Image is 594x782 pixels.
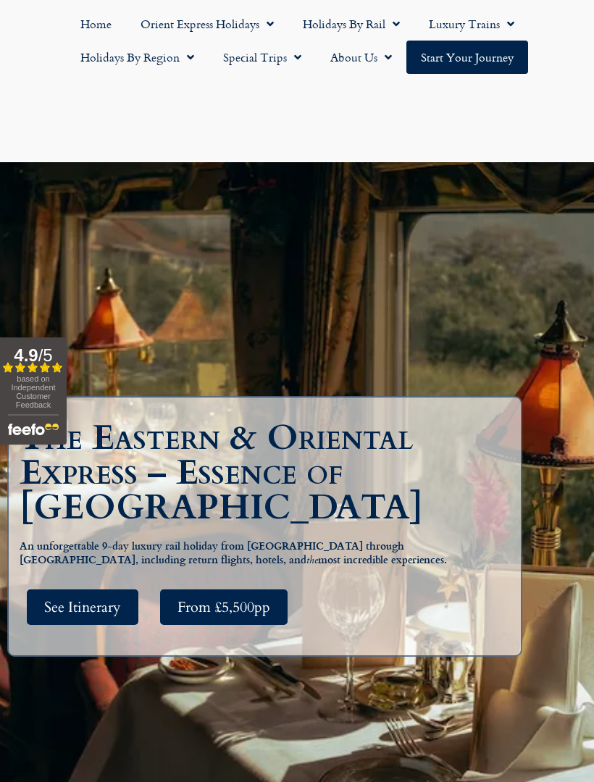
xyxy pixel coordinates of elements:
span: From £5,500pp [177,598,270,616]
em: the [306,552,318,570]
a: Orient Express Holidays [126,7,288,41]
a: Holidays by Rail [288,7,414,41]
a: Special Trips [209,41,316,74]
a: Luxury Trains [414,7,529,41]
h1: The Eastern & Oriental Express – Essence of [GEOGRAPHIC_DATA] [20,421,517,525]
nav: Menu [7,7,587,74]
a: Home [66,7,126,41]
h5: An unforgettable 9-day luxury rail holiday from [GEOGRAPHIC_DATA] through [GEOGRAPHIC_DATA], incl... [20,539,510,568]
a: Holidays by Region [66,41,209,74]
a: From £5,500pp [160,589,288,625]
span: See Itinerary [44,598,121,616]
a: Start your Journey [406,41,528,74]
a: See Itinerary [27,589,138,625]
a: About Us [316,41,406,74]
